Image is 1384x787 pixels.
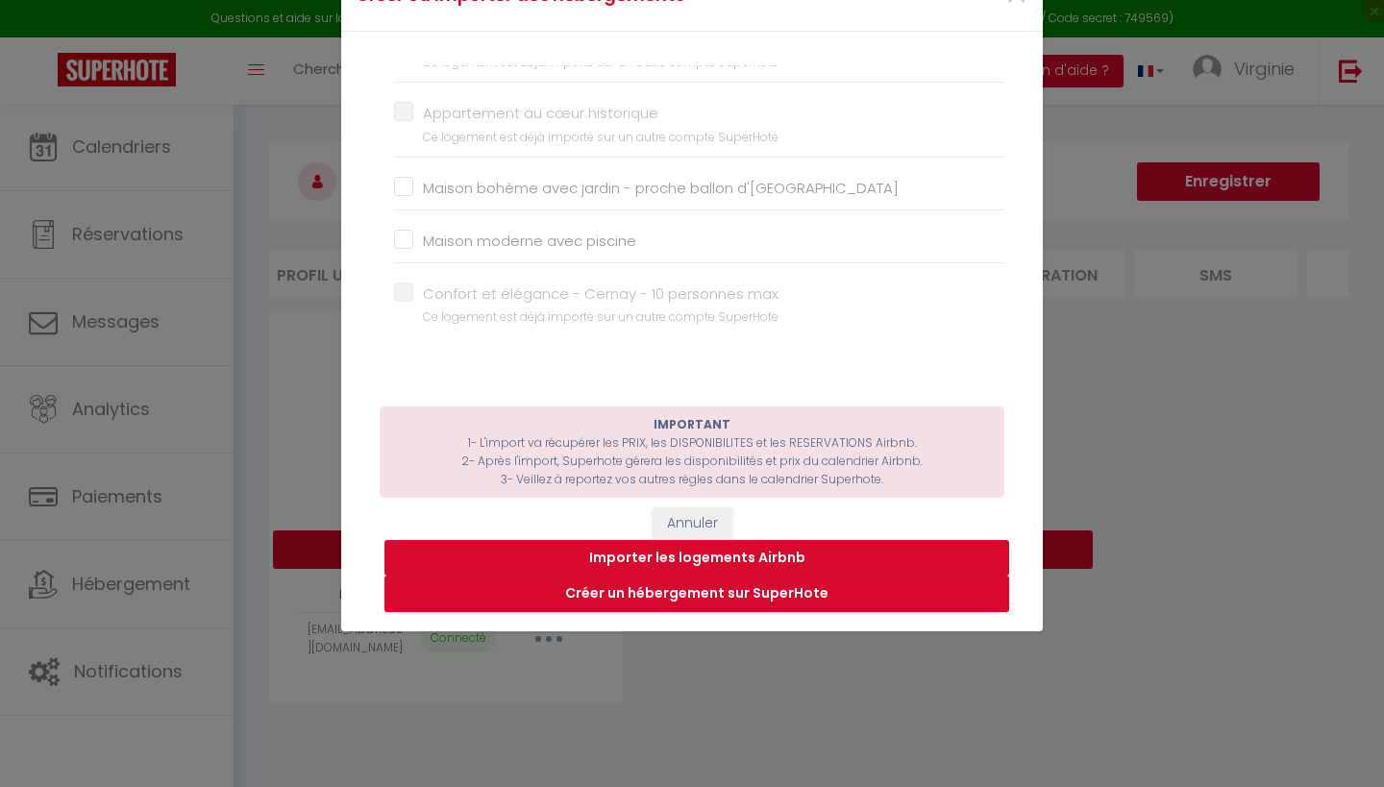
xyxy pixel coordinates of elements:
button: Open LiveChat chat widget [15,8,73,65]
p: 1- L'import va récupérer les PRIX, les DISPONIBILITES et les RESERVATIONS Airbnb. 2- Après l'impo... [389,416,995,488]
button: Importer les logements Airbnb [384,540,1009,577]
button: Annuler [653,507,732,540]
small: Ce logement est déjà importé sur un autre compte SuperHote [423,54,778,70]
small: Ce logement est déjà importé sur un autre compte SuperHote [423,129,778,145]
label: Maison moderne avec piscine [413,230,636,253]
button: Créer un hébergement sur SuperHote [384,576,1009,612]
label: Maison bohème avec jardin - proche ballon d'[GEOGRAPHIC_DATA] [413,177,899,200]
label: Confort et élégance - Cernay - 10 personnes max [413,283,778,328]
b: IMPORTANT [654,416,730,432]
small: Ce logement est déjà importé sur un autre compte SuperHote [423,308,778,325]
label: Appartement au cœur historique [413,102,778,147]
